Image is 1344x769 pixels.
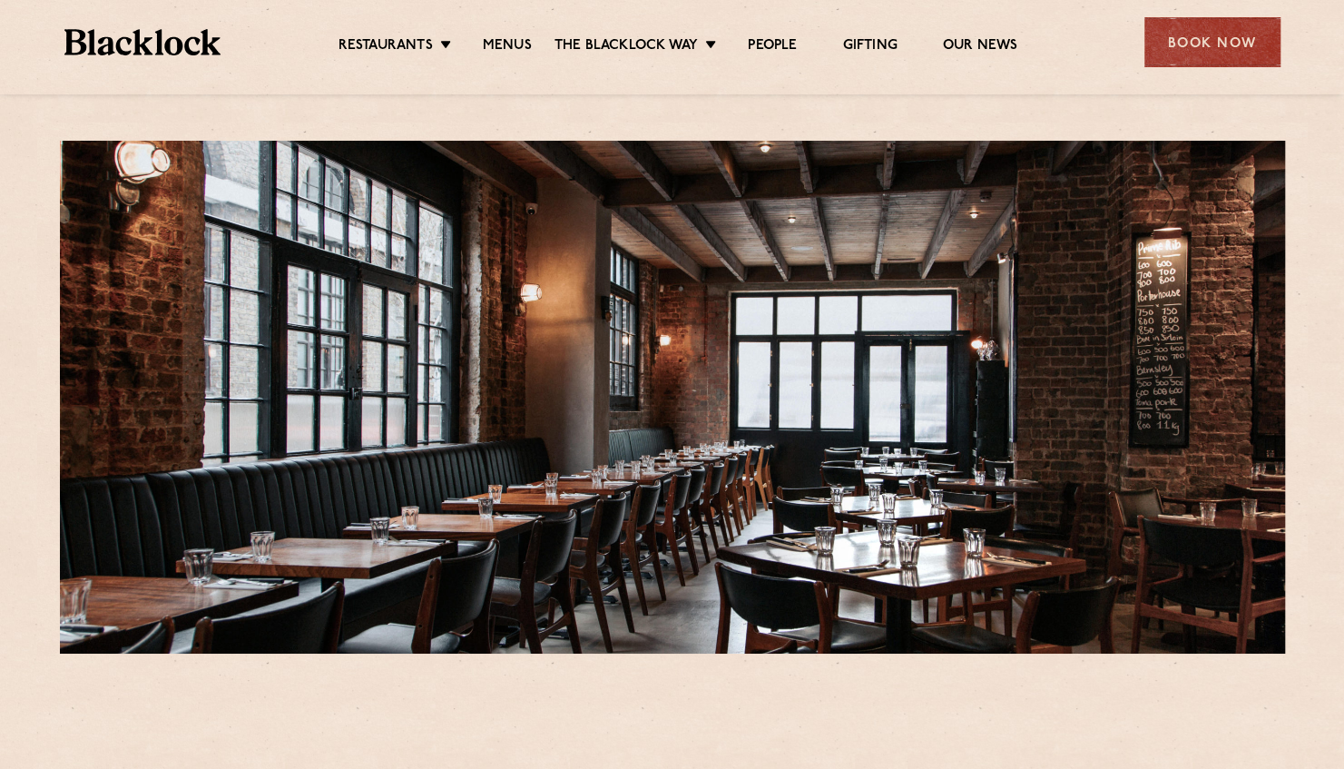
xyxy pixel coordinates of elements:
[338,37,433,57] a: Restaurants
[64,29,221,55] img: BL_Textured_Logo-footer-cropped.svg
[943,37,1018,57] a: Our News
[483,37,532,57] a: Menus
[842,37,897,57] a: Gifting
[1144,17,1280,67] div: Book Now
[554,37,698,57] a: The Blacklock Way
[748,37,797,57] a: People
